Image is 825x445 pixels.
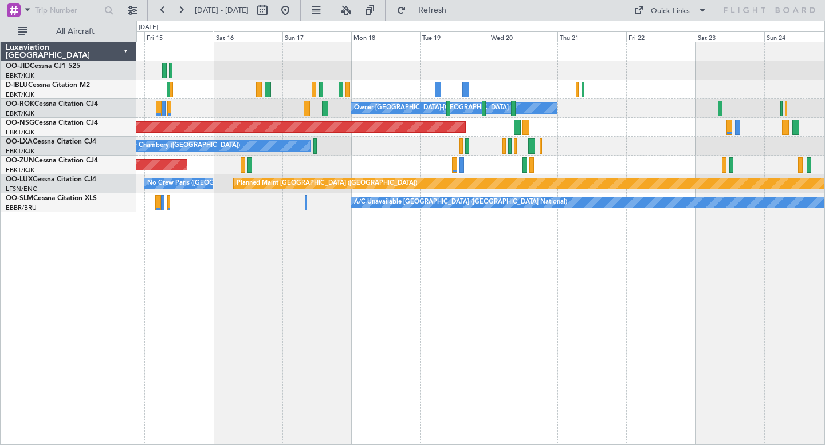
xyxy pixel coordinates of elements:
[6,166,34,174] a: EBKT/KJK
[144,31,213,42] div: Fri 15
[6,176,33,183] span: OO-LUX
[354,194,567,211] div: A/C Unavailable [GEOGRAPHIC_DATA] ([GEOGRAPHIC_DATA] National)
[6,120,98,126] a: OO-NSGCessna Citation CJ4
[628,1,713,19] button: Quick Links
[489,31,557,42] div: Wed 20
[35,2,101,19] input: Trip Number
[351,31,420,42] div: Mon 18
[6,63,30,70] span: OO-JID
[214,31,282,42] div: Sat 16
[6,128,34,137] a: EBKT/KJK
[6,101,98,108] a: OO-ROKCessna Citation CJ4
[6,120,34,126] span: OO-NSG
[195,5,249,15] span: [DATE] - [DATE]
[6,63,80,70] a: OO-JIDCessna CJ1 525
[6,138,33,145] span: OO-LXA
[6,90,34,99] a: EBKT/KJK
[30,27,121,35] span: All Aircraft
[6,109,34,118] a: EBKT/KJK
[6,138,96,145] a: OO-LXACessna Citation CJ4
[6,195,33,202] span: OO-SLM
[6,195,97,202] a: OO-SLMCessna Citation XLS
[391,1,460,19] button: Refresh
[6,71,34,80] a: EBKT/KJK
[6,82,90,89] a: D-IBLUCessna Citation M2
[6,147,34,156] a: EBKT/KJK
[420,31,489,42] div: Tue 19
[626,31,695,42] div: Fri 22
[651,6,690,17] div: Quick Links
[696,31,764,42] div: Sat 23
[6,157,34,164] span: OO-ZUN
[6,101,34,108] span: OO-ROK
[237,175,417,192] div: Planned Maint [GEOGRAPHIC_DATA] ([GEOGRAPHIC_DATA])
[6,185,37,193] a: LFSN/ENC
[139,23,158,33] div: [DATE]
[282,31,351,42] div: Sun 17
[13,22,124,41] button: All Aircraft
[6,204,37,212] a: EBBR/BRU
[6,157,98,164] a: OO-ZUNCessna Citation CJ4
[354,100,509,117] div: Owner [GEOGRAPHIC_DATA]-[GEOGRAPHIC_DATA]
[557,31,626,42] div: Thu 21
[6,176,96,183] a: OO-LUXCessna Citation CJ4
[408,6,457,14] span: Refresh
[147,175,261,192] div: No Crew Paris ([GEOGRAPHIC_DATA])
[111,137,240,154] div: No Crew Chambery ([GEOGRAPHIC_DATA])
[6,82,28,89] span: D-IBLU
